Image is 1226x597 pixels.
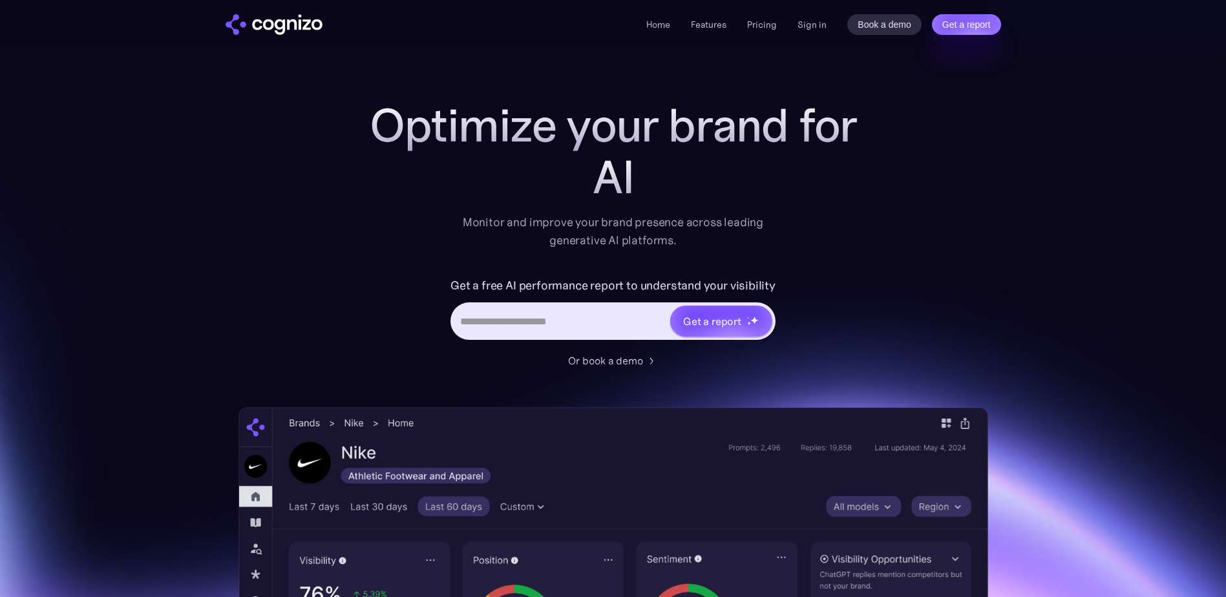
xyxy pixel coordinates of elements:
[355,99,872,151] h1: Optimize your brand for
[747,19,777,30] a: Pricing
[747,321,752,326] img: star
[747,317,749,319] img: star
[454,213,772,249] div: Monitor and improve your brand presence across leading generative AI platforms.
[691,19,726,30] a: Features
[683,313,741,329] div: Get a report
[450,275,776,296] label: Get a free AI performance report to understand your visibility
[568,353,659,368] a: Or book a demo
[450,275,776,346] form: Hero URL Input Form
[750,316,759,324] img: star
[932,14,1001,35] a: Get a report
[355,151,872,203] div: AI
[646,19,670,30] a: Home
[669,304,774,338] a: Get a reportstarstarstar
[847,14,922,35] a: Book a demo
[226,14,322,35] img: cognizo logo
[798,17,827,32] a: Sign in
[568,353,643,368] div: Or book a demo
[226,14,322,35] a: home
